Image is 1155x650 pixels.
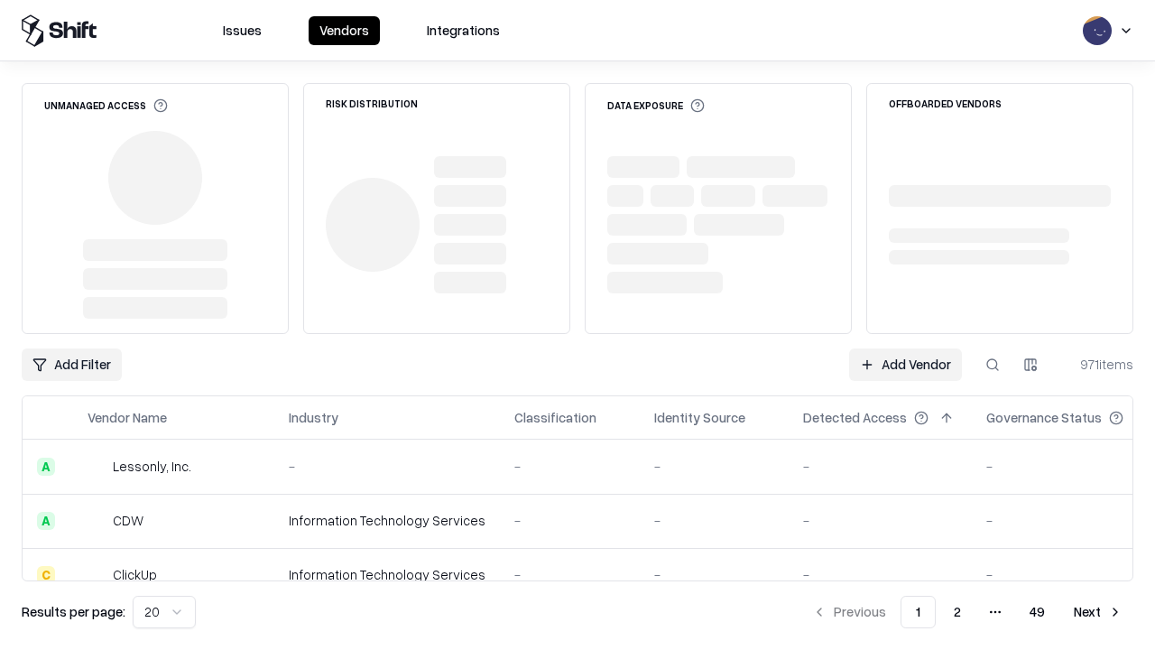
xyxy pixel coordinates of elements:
[607,98,705,113] div: Data Exposure
[939,596,975,628] button: 2
[849,348,962,381] a: Add Vendor
[801,596,1133,628] nav: pagination
[514,408,596,427] div: Classification
[289,511,485,530] div: Information Technology Services
[803,457,957,476] div: -
[803,565,957,584] div: -
[113,511,143,530] div: CDW
[22,602,125,621] p: Results per page:
[889,98,1002,108] div: Offboarded Vendors
[901,596,936,628] button: 1
[654,457,774,476] div: -
[1063,596,1133,628] button: Next
[212,16,273,45] button: Issues
[44,98,168,113] div: Unmanaged Access
[986,457,1152,476] div: -
[803,511,957,530] div: -
[514,565,625,584] div: -
[1015,596,1059,628] button: 49
[22,348,122,381] button: Add Filter
[289,457,485,476] div: -
[113,565,157,584] div: ClickUp
[654,408,745,427] div: Identity Source
[986,408,1102,427] div: Governance Status
[1061,355,1133,374] div: 971 items
[37,458,55,476] div: A
[803,408,907,427] div: Detected Access
[88,458,106,476] img: Lessonly, Inc.
[986,511,1152,530] div: -
[289,408,338,427] div: Industry
[416,16,511,45] button: Integrations
[654,565,774,584] div: -
[88,512,106,530] img: CDW
[654,511,774,530] div: -
[514,511,625,530] div: -
[37,512,55,530] div: A
[113,457,191,476] div: Lessonly, Inc.
[309,16,380,45] button: Vendors
[88,408,167,427] div: Vendor Name
[37,566,55,584] div: C
[88,566,106,584] img: ClickUp
[326,98,418,108] div: Risk Distribution
[289,565,485,584] div: Information Technology Services
[514,457,625,476] div: -
[986,565,1152,584] div: -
